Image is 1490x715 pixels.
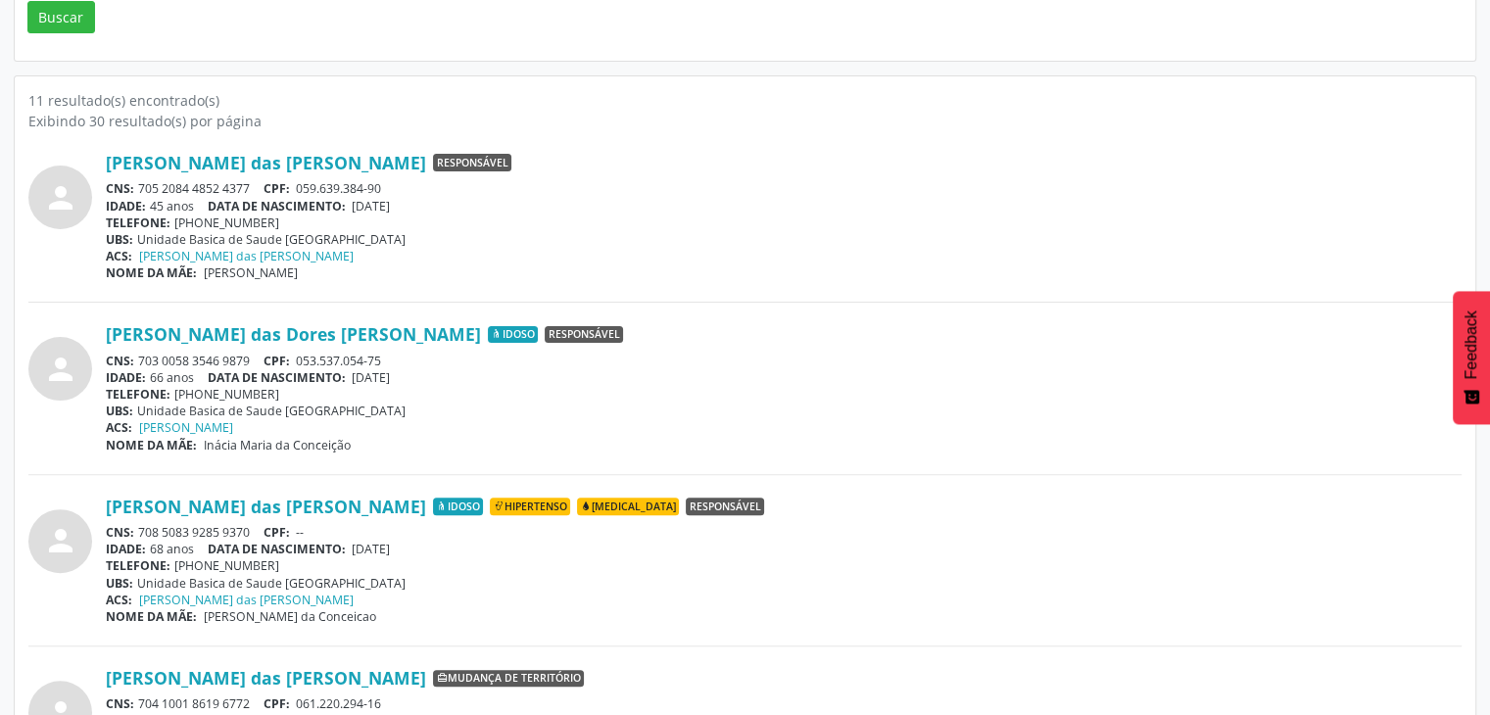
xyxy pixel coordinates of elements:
[488,326,538,344] span: Idoso
[106,231,133,248] span: UBS:
[1453,291,1490,424] button: Feedback - Mostrar pesquisa
[43,180,78,215] i: person
[106,403,1462,419] div: Unidade Basica de Saude [GEOGRAPHIC_DATA]
[208,541,346,557] span: DATA DE NASCIMENTO:
[106,524,134,541] span: CNS:
[208,369,346,386] span: DATA DE NASCIMENTO:
[296,695,381,712] span: 061.220.294-16
[204,264,298,281] span: [PERSON_NAME]
[139,248,354,264] a: [PERSON_NAME] das [PERSON_NAME]
[106,323,481,345] a: [PERSON_NAME] das Dores [PERSON_NAME]
[433,154,511,171] span: Responsável
[106,180,1462,197] div: 705 2084 4852 4377
[106,608,197,625] span: NOME DA MÃE:
[139,419,233,436] a: [PERSON_NAME]
[106,198,1462,214] div: 45 anos
[106,524,1462,541] div: 708 5083 9285 9370
[577,498,679,515] span: [MEDICAL_DATA]
[106,231,1462,248] div: Unidade Basica de Saude [GEOGRAPHIC_DATA]
[106,386,1462,403] div: [PHONE_NUMBER]
[106,557,170,574] span: TELEFONE:
[106,592,132,608] span: ACS:
[106,695,134,712] span: CNS:
[204,608,376,625] span: [PERSON_NAME] da Conceicao
[43,523,78,558] i: person
[43,352,78,387] i: person
[106,369,146,386] span: IDADE:
[106,264,197,281] span: NOME DA MÃE:
[106,541,1462,557] div: 68 anos
[106,180,134,197] span: CNS:
[204,437,351,453] span: Inácia Maria da Conceição
[106,419,132,436] span: ACS:
[106,667,426,689] a: [PERSON_NAME] das [PERSON_NAME]
[106,198,146,214] span: IDADE:
[106,695,1462,712] div: 704 1001 8619 6772
[352,541,390,557] span: [DATE]
[106,386,170,403] span: TELEFONE:
[433,498,483,515] span: Idoso
[352,369,390,386] span: [DATE]
[106,575,133,592] span: UBS:
[106,353,1462,369] div: 703 0058 3546 9879
[106,541,146,557] span: IDADE:
[106,403,133,419] span: UBS:
[264,524,290,541] span: CPF:
[296,524,304,541] span: --
[296,353,381,369] span: 053.537.054-75
[490,498,570,515] span: Hipertenso
[433,670,584,688] span: Mudança de território
[139,592,354,608] a: [PERSON_NAME] das [PERSON_NAME]
[264,180,290,197] span: CPF:
[106,152,426,173] a: [PERSON_NAME] das [PERSON_NAME]
[106,437,197,453] span: NOME DA MÃE:
[106,353,134,369] span: CNS:
[28,111,1462,131] div: Exibindo 30 resultado(s) por página
[106,248,132,264] span: ACS:
[27,1,95,34] button: Buscar
[106,557,1462,574] div: [PHONE_NUMBER]
[545,326,623,344] span: Responsável
[352,198,390,214] span: [DATE]
[208,198,346,214] span: DATA DE NASCIMENTO:
[296,180,381,197] span: 059.639.384-90
[106,214,170,231] span: TELEFONE:
[106,575,1462,592] div: Unidade Basica de Saude [GEOGRAPHIC_DATA]
[106,214,1462,231] div: [PHONE_NUMBER]
[106,496,426,517] a: [PERSON_NAME] das [PERSON_NAME]
[686,498,764,515] span: Responsável
[28,90,1462,111] div: 11 resultado(s) encontrado(s)
[264,695,290,712] span: CPF:
[264,353,290,369] span: CPF:
[106,369,1462,386] div: 66 anos
[1463,310,1480,379] span: Feedback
